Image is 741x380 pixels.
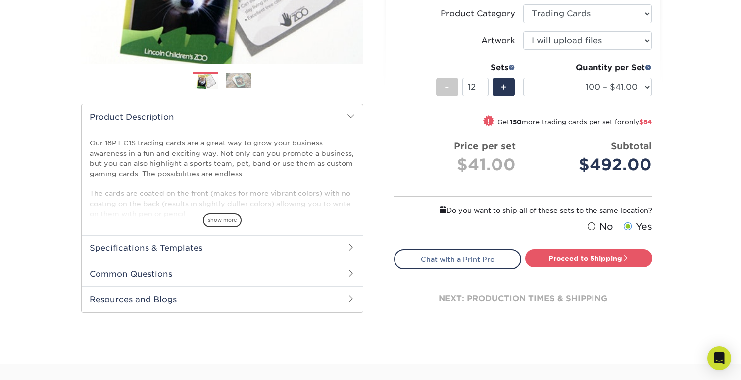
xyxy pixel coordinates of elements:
span: show more [203,213,242,227]
a: Chat with a Print Pro [394,249,521,269]
label: No [585,220,613,234]
span: only [625,118,652,126]
span: + [500,80,507,95]
span: $84 [639,118,652,126]
strong: 150 [510,118,522,126]
h2: Common Questions [82,261,363,286]
h2: Product Description [82,104,363,130]
span: ! [487,116,490,127]
label: Yes [621,220,652,234]
div: Do you want to ship all of these sets to the same location? [394,205,652,216]
div: $492.00 [531,153,652,177]
img: Trading Cards 02 [226,73,251,88]
small: Get more trading cards per set for [497,118,652,128]
div: Artwork [481,35,515,47]
strong: Subtotal [611,141,652,151]
div: Sets [436,62,515,74]
h2: Resources and Blogs [82,286,363,312]
span: - [445,80,449,95]
div: Open Intercom Messenger [707,346,731,370]
strong: Price per set [454,141,516,151]
h2: Specifications & Templates [82,235,363,261]
p: Our 18PT C1S trading cards are a great way to grow your business awareness in a fun and exciting ... [90,138,355,219]
div: Quantity per Set [523,62,652,74]
a: Proceed to Shipping [525,249,652,267]
div: next: production times & shipping [394,269,652,329]
img: Trading Cards 01 [193,73,218,90]
div: Product Category [441,8,515,20]
div: $41.00 [402,153,516,177]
